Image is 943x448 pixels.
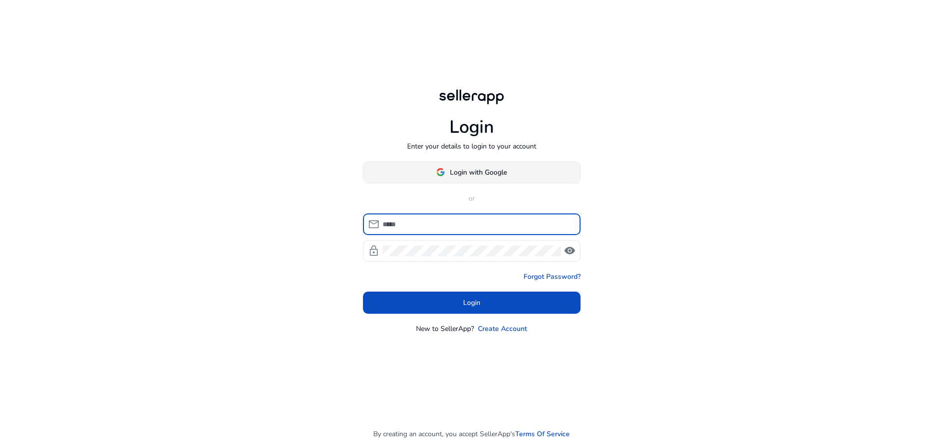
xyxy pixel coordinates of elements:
p: New to SellerApp? [416,324,474,334]
img: google-logo.svg [436,168,445,177]
p: Enter your details to login to your account [407,141,536,151]
p: or [363,193,581,204]
button: Login with Google [363,161,581,183]
button: Login [363,292,581,314]
span: Login with Google [450,167,507,178]
span: mail [368,218,380,230]
span: Login [463,298,480,308]
span: lock [368,245,380,257]
a: Create Account [478,324,527,334]
span: visibility [564,245,576,257]
a: Forgot Password? [524,271,581,282]
a: Terms Of Service [515,429,570,439]
h1: Login [449,117,494,138]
